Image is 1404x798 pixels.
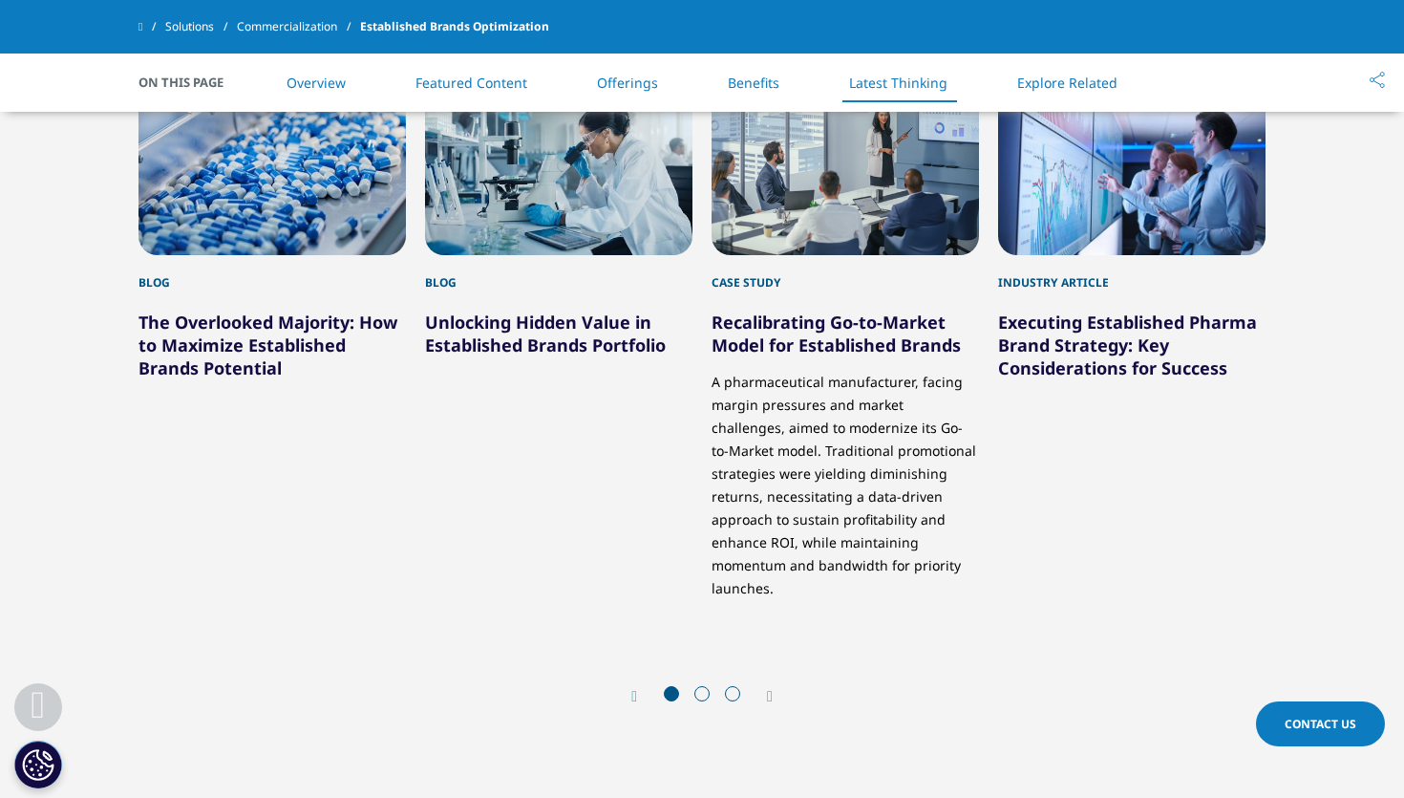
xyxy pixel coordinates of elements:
[287,74,346,92] a: Overview
[425,81,692,600] div: 2 / 11
[138,311,397,379] a: The Overlooked Majority: How to Maximize Established Brands Potential
[849,74,947,92] a: Latest Thinking
[138,81,406,600] div: 1 / 11
[712,311,961,356] a: Recalibrating Go-to-Market Model for Established Brands
[237,10,360,44] a: Commercialization
[1017,74,1117,92] a: Explore Related
[712,81,979,600] div: 3 / 11
[425,311,666,356] a: Unlocking Hidden Value in Established Brands Portfolio
[728,74,779,92] a: Benefits
[1256,701,1385,746] a: Contact Us
[138,255,406,291] div: Blog
[597,74,658,92] a: Offerings
[998,311,1257,379] a: Executing Established Pharma Brand Strategy: Key Considerations for Success
[998,81,1266,600] div: 4 / 11
[165,10,237,44] a: Solutions
[425,255,692,291] div: blog
[712,356,979,600] p: A pharmaceutical manufacturer, facing margin pressures and market challenges, aimed to modernize ...
[14,741,62,788] button: Cookie Settings
[415,74,527,92] a: Featured Content
[748,687,773,705] div: Next slide
[360,10,549,44] span: Established Brands Optimization
[712,255,979,291] div: case study
[998,255,1266,291] div: Industry Article
[138,73,244,92] span: On This Page
[1285,716,1356,732] span: Contact Us
[631,687,656,705] div: Previous slide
